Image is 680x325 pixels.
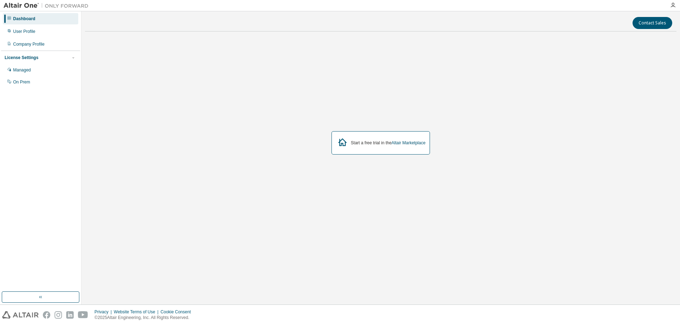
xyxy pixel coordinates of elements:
div: Website Terms of Use [114,309,160,315]
img: linkedin.svg [66,311,74,319]
div: Start a free trial in the [351,140,426,146]
div: Privacy [95,309,114,315]
p: © 2025 Altair Engineering, Inc. All Rights Reserved. [95,315,195,321]
div: User Profile [13,29,35,34]
img: instagram.svg [55,311,62,319]
img: altair_logo.svg [2,311,39,319]
div: License Settings [5,55,38,60]
div: Company Profile [13,41,45,47]
div: Dashboard [13,16,35,22]
div: Managed [13,67,31,73]
img: youtube.svg [78,311,88,319]
div: On Prem [13,79,30,85]
img: Altair One [4,2,92,9]
div: Cookie Consent [160,309,195,315]
a: Altair Marketplace [391,140,425,145]
button: Contact Sales [633,17,672,29]
img: facebook.svg [43,311,50,319]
